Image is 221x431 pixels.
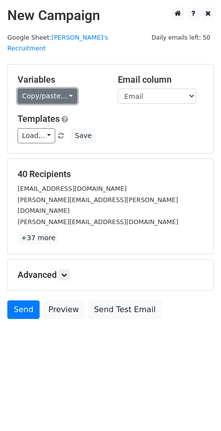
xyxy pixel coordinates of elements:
span: Daily emails left: 50 [148,32,214,43]
small: [PERSON_NAME][EMAIL_ADDRESS][DOMAIN_NAME] [18,218,178,226]
a: [PERSON_NAME]'s Recruitment [7,34,108,52]
a: +37 more [18,232,59,244]
a: Daily emails left: 50 [148,34,214,41]
h5: Email column [118,74,203,85]
h5: 40 Recipients [18,169,203,180]
button: Save [70,128,96,143]
a: Send Test Email [88,300,162,319]
h2: New Campaign [7,7,214,24]
small: [EMAIL_ADDRESS][DOMAIN_NAME] [18,185,127,192]
small: [PERSON_NAME][EMAIL_ADDRESS][PERSON_NAME][DOMAIN_NAME] [18,196,178,215]
a: Copy/paste... [18,89,77,104]
a: Templates [18,113,60,124]
a: Send [7,300,40,319]
a: Preview [42,300,85,319]
a: Load... [18,128,55,143]
h5: Variables [18,74,103,85]
h5: Advanced [18,270,203,280]
small: Google Sheet: [7,34,108,52]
